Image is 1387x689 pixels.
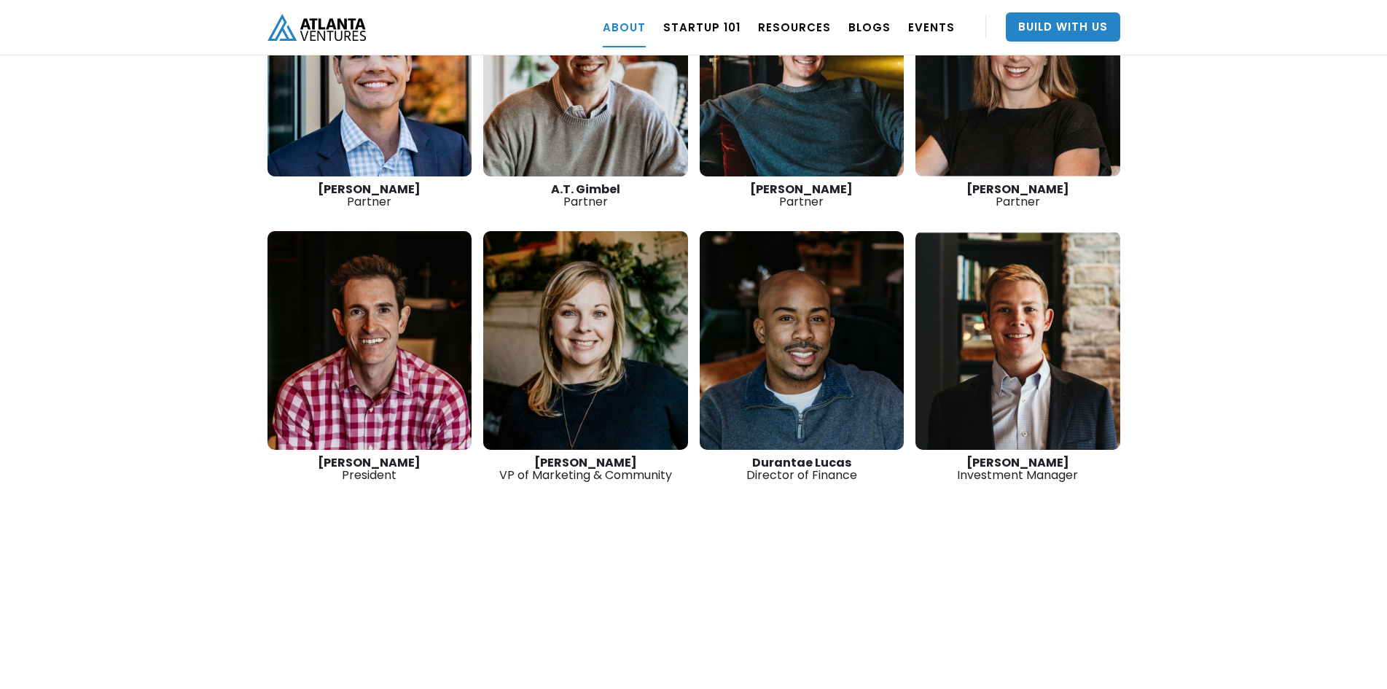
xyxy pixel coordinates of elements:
[848,7,891,47] a: BLOGS
[966,454,1069,471] strong: [PERSON_NAME]
[483,183,688,208] div: Partner
[663,7,741,47] a: Startup 101
[750,181,853,198] strong: [PERSON_NAME]
[966,181,1069,198] strong: [PERSON_NAME]
[752,454,851,471] strong: Durantae Lucas
[267,456,472,481] div: President
[758,7,831,47] a: RESOURCES
[915,183,1120,208] div: Partner
[267,183,472,208] div: Partner
[318,181,421,198] strong: [PERSON_NAME]
[534,454,637,471] strong: [PERSON_NAME]
[1006,12,1120,42] a: Build With Us
[915,456,1120,481] div: Investment Manager
[908,7,955,47] a: EVENTS
[603,7,646,47] a: ABOUT
[318,454,421,471] strong: [PERSON_NAME]
[700,183,905,208] div: Partner
[551,181,620,198] strong: A.T. Gimbel
[483,456,688,481] div: VP of Marketing & Community
[700,456,905,481] div: Director of Finance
